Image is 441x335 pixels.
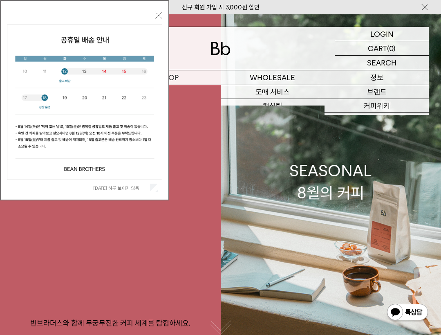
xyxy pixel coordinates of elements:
[221,99,325,113] a: 컨설팅
[325,99,429,113] a: 커피위키
[387,41,396,55] p: (0)
[221,70,325,85] p: WHOLESALE
[221,85,325,99] a: 도매 서비스
[335,27,429,41] a: LOGIN
[370,27,394,41] p: LOGIN
[7,25,162,180] img: cb63d4bbb2e6550c365f227fdc69b27f_113810.jpg
[289,160,372,203] div: SEASONAL 8월의 커피
[182,4,260,11] a: 신규 회원 가입 시 3,000원 할인
[325,113,429,127] a: 저널
[386,303,429,323] img: 카카오톡 채널 1:1 채팅 버튼
[155,11,162,19] button: 닫기
[325,70,429,85] p: 정보
[367,56,396,70] p: SEARCH
[211,42,231,55] img: 로고
[368,41,387,55] p: CART
[93,185,148,191] label: [DATE] 하루 보이지 않음
[335,41,429,56] a: CART (0)
[325,85,429,99] a: 브랜드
